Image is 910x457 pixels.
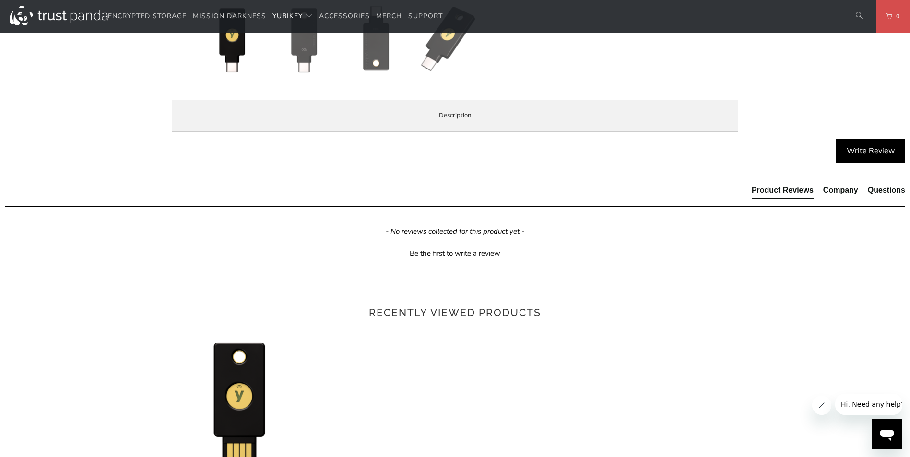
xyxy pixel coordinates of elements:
div: Questions [868,185,905,195]
span: YubiKey [272,11,303,21]
span: 0 [892,11,900,22]
div: Be the first to write a review [410,249,500,259]
summary: YubiKey [272,5,313,28]
a: Encrypted Storage [108,5,187,28]
div: Product Reviews [752,185,814,195]
span: Accessories [319,11,370,21]
iframe: Message from company [835,394,902,415]
span: Mission Darkness [193,11,266,21]
span: Merch [376,11,402,21]
span: Encrypted Storage [108,11,187,21]
div: Company [823,185,858,195]
a: Support [408,5,443,28]
span: Hi. Need any help? [6,7,69,14]
img: Security Key C (NFC) by Yubico - Trust Panda [414,6,482,73]
a: Mission Darkness [193,5,266,28]
iframe: Close message [812,396,831,415]
img: Security Key C (NFC) by Yubico - Trust Panda [343,6,410,73]
a: Accessories [319,5,370,28]
img: Security Key C (NFC) by Yubico - Trust Panda [271,6,338,73]
img: Trust Panda Australia [10,6,108,25]
div: Be the first to write a review [5,246,905,259]
label: Description [172,100,738,132]
div: Write Review [836,139,905,163]
div: Reviews Tabs [752,185,905,204]
span: Support [408,11,443,21]
img: Security Key C (NFC) by Yubico - Trust Panda [199,6,266,73]
a: Merch [376,5,402,28]
iframe: Button to launch messaging window [872,419,902,449]
nav: Translation missing: en.navigation.header.main_nav [108,5,443,28]
em: - No reviews collected for this product yet - [386,227,524,237]
h2: Recently viewed products [172,305,738,320]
